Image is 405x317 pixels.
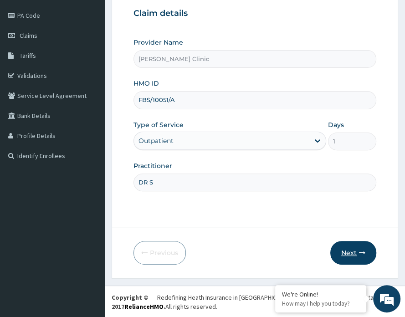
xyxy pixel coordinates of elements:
[149,5,171,26] div: Minimize live chat window
[133,174,376,191] input: Enter Name
[330,241,376,265] button: Next
[133,241,186,265] button: Previous
[133,120,184,129] label: Type of Service
[17,46,37,68] img: d_794563401_company_1708531726252_794563401
[133,79,159,88] label: HMO ID
[47,51,153,63] div: Chat with us now
[20,51,36,60] span: Tariffs
[124,302,164,311] a: RelianceHMO
[53,98,126,190] span: We're online!
[328,120,344,129] label: Days
[133,38,183,47] label: Provider Name
[157,293,398,302] div: Redefining Heath Insurance in [GEOGRAPHIC_DATA] using Telemedicine and Data Science!
[282,290,359,298] div: We're Online!
[20,31,37,40] span: Claims
[133,9,376,19] h3: Claim details
[138,136,174,145] div: Outpatient
[112,293,165,311] strong: Copyright © 2017 .
[133,161,172,170] label: Practitioner
[5,216,174,248] textarea: Type your message and hit 'Enter'
[133,91,376,109] input: Enter HMO ID
[282,300,359,307] p: How may I help you today?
